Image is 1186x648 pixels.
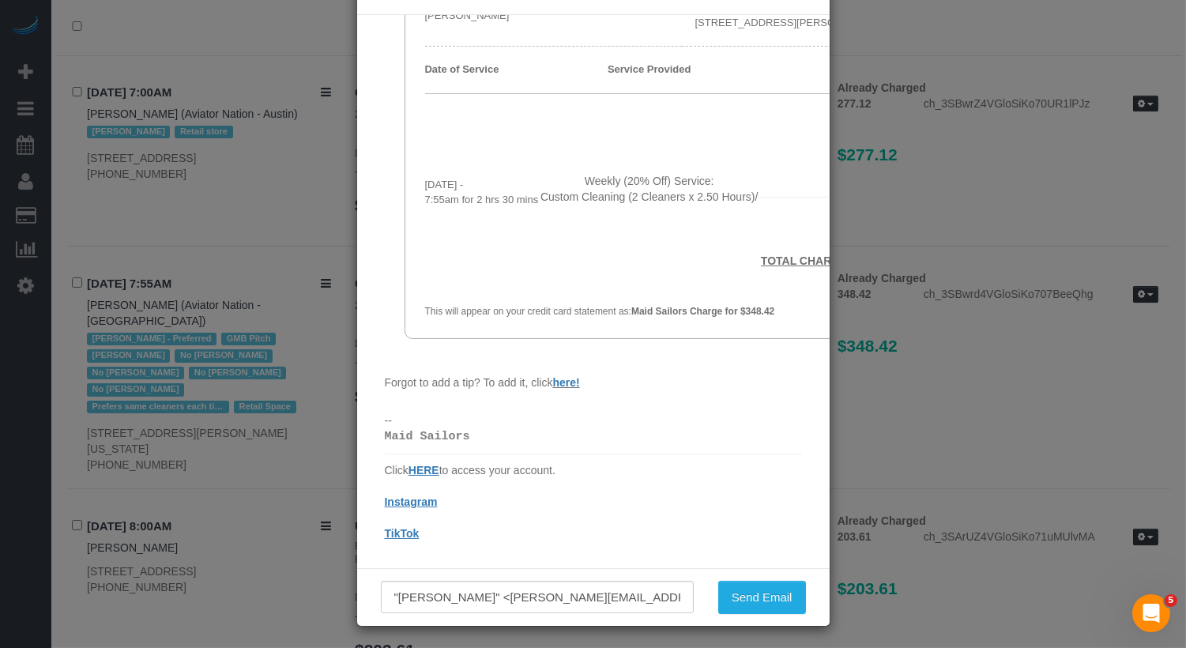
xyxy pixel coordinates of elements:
[425,63,499,75] strong: Date of Service
[1132,594,1170,632] iframe: Intercom live chat
[425,305,939,318] p: This will appear on your credit card statement as:
[385,527,420,540] a: TikTok
[759,110,939,189] p: Subtotal: $400.00 Discount: -$80.00 Adjustments: $0.00 Sales Tax: $28.42 Tip: $0.00
[1165,594,1177,607] span: 5
[385,495,438,508] a: Instagram
[540,173,759,205] p: Weekly (20% Off) Service: Custom Cleaning (2 Cleaners x 2.50 Hours)/
[425,93,540,276] td: [DATE] - 7:55am for 2 hrs 30 mins
[385,430,470,443] strong: Maid Sailors
[718,581,806,614] button: Send Email
[759,205,939,269] p: Total: $348.42 :
[552,376,579,389] a: here!
[608,63,691,75] strong: Service Provided
[761,254,895,267] u: TOTAL CHARGED [DATE]
[409,464,439,477] a: HERE
[385,462,802,541] p: Click to access your account.
[631,306,774,317] strong: Maid Sailors Charge for $348.42
[385,359,802,406] p: Forgot to add a tip? To add it, click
